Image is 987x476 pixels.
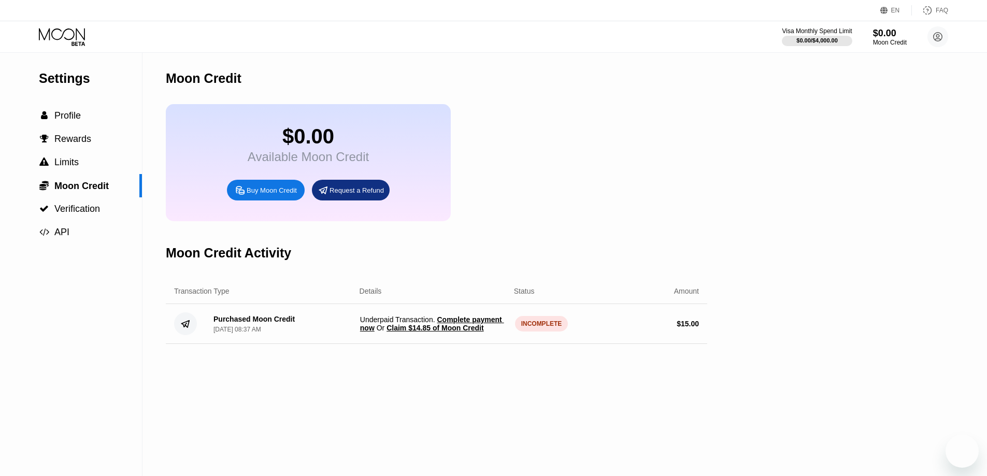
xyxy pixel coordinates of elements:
div: Visa Monthly Spend Limit$0.00/$4,000.00 [782,27,852,46]
div: FAQ [912,5,948,16]
span: Moon Credit [54,181,109,191]
div: FAQ [936,7,948,14]
span: Limits [54,157,79,167]
div: Status [514,287,535,295]
div: Visa Monthly Spend Limit [782,27,852,35]
span:  [39,180,49,191]
span: Or [375,324,387,332]
div: Settings [39,71,142,86]
span:  [39,157,49,167]
div: Buy Moon Credit [247,186,297,195]
div: Amount [674,287,699,295]
div: Transaction Type [174,287,230,295]
div: EN [891,7,900,14]
span:  [40,134,49,143]
div: INCOMPLETE [515,316,568,331]
span: Profile [54,110,81,121]
div: Available Moon Credit [248,150,369,164]
span: Underpaid Transaction . [360,315,507,332]
span: Claim $14.85 of Moon Credit [387,324,483,332]
div:  [39,134,49,143]
div: $0.00Moon Credit [873,28,907,46]
div: [DATE] 08:37 AM [213,326,261,333]
span: Rewards [54,134,91,144]
span: API [54,227,69,237]
div: Details [360,287,382,295]
div: $0.00 / $4,000.00 [796,37,838,44]
div: Moon Credit Activity [166,246,291,261]
div: $0.00 [873,28,907,39]
div: Purchased Moon Credit [213,315,295,323]
span: Verification [54,204,100,214]
span:  [39,204,49,213]
div: Buy Moon Credit [227,180,305,200]
div: $0.00 [248,125,369,148]
span:  [41,111,48,120]
div: $ 15.00 [677,320,699,328]
div: EN [880,5,912,16]
div: Request a Refund [330,186,384,195]
span: Complete payment now [360,315,504,332]
div:  [39,111,49,120]
span:  [39,227,49,237]
div: Request a Refund [312,180,390,200]
div: Moon Credit [166,71,241,86]
div: Moon Credit [873,39,907,46]
iframe: Button to launch messaging window [946,435,979,468]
